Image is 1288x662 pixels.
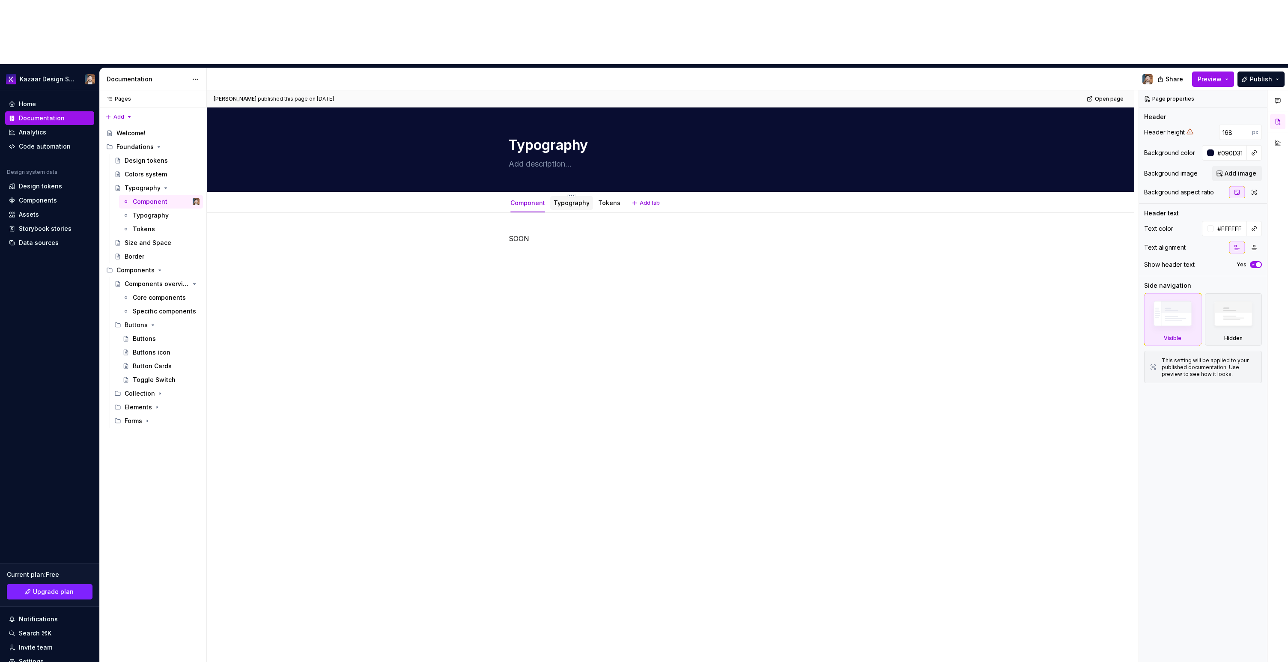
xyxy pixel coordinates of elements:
input: Auto [1214,145,1247,161]
div: Foundations [116,143,154,151]
a: Colors system [111,167,203,181]
span: [PERSON_NAME] [214,95,256,102]
a: ComponentFrederic [119,195,203,209]
div: Documentation [107,75,188,83]
button: Add [103,111,135,123]
span: Share [1166,75,1183,83]
div: Code automation [19,142,71,151]
div: Kazaar Design System [20,75,75,83]
div: Text color [1144,224,1173,233]
div: Buttons [133,334,156,343]
button: Add tab [629,197,664,209]
p: px [1252,129,1258,136]
a: Code automation [5,140,94,153]
div: Core components [133,293,186,302]
a: Components [5,194,94,207]
a: Buttons [119,332,203,346]
a: Specific components [119,304,203,318]
img: Frederic [1142,74,1153,84]
a: Component [510,199,545,206]
div: Colors system [125,170,167,179]
input: Auto [1219,125,1252,140]
div: Background color [1144,149,1195,157]
a: Welcome! [103,126,203,140]
div: Storybook stories [19,224,72,233]
a: Border [111,250,203,263]
div: Collection [125,389,155,398]
div: Typography [133,211,169,220]
div: Welcome! [116,129,146,137]
a: Documentation [5,111,94,125]
div: Data sources [19,239,59,247]
span: Add tab [640,200,660,206]
img: Frederic [193,198,200,205]
div: Typography [550,194,593,212]
a: Home [5,97,94,111]
div: Border [125,252,144,261]
a: Invite team [5,641,94,654]
div: Hidden [1224,335,1243,342]
span: Preview [1198,75,1222,83]
div: Foundations [103,140,203,154]
div: Header height [1144,128,1185,137]
div: Size and Space [125,239,171,247]
a: Design tokens [111,154,203,167]
div: Home [19,100,36,108]
div: Assets [19,210,39,219]
div: Documentation [19,114,65,122]
div: Design system data [7,169,57,176]
button: Notifications [5,612,94,626]
button: Add image [1212,166,1262,181]
div: Invite team [19,643,52,652]
a: Tokens [598,199,620,206]
div: Design tokens [125,156,168,165]
span: Publish [1250,75,1272,83]
button: Search ⌘K [5,626,94,640]
div: Forms [125,417,142,425]
span: Open page [1095,95,1124,102]
p: SOON [509,233,832,244]
div: Background aspect ratio [1144,188,1214,197]
div: Page tree [103,126,203,428]
div: Buttons [125,321,148,329]
div: Buttons [111,318,203,332]
div: Components [103,263,203,277]
a: Button Cards [119,359,203,373]
a: Size and Space [111,236,203,250]
div: Toggle Switch [133,376,176,384]
a: Toggle Switch [119,373,203,387]
div: Search ⌘K [19,629,51,638]
a: Data sources [5,236,94,250]
div: Side navigation [1144,281,1191,290]
div: Header [1144,113,1166,121]
span: Upgrade plan [33,587,74,596]
div: Components overview [125,280,189,288]
div: Collection [111,387,203,400]
img: Frederic [85,74,95,84]
div: Elements [125,403,152,412]
div: Pages [103,95,131,102]
a: Typography [119,209,203,222]
div: Buttons icon [133,348,170,357]
button: Publish [1237,72,1285,87]
div: Background image [1144,169,1198,178]
a: Design tokens [5,179,94,193]
div: Typography [125,184,161,192]
div: Forms [111,414,203,428]
div: Component [133,197,167,206]
div: Text alignment [1144,243,1186,252]
a: Typography [111,181,203,195]
div: Button Cards [133,362,172,370]
button: Preview [1192,72,1234,87]
span: Add [113,113,124,120]
a: Assets [5,208,94,221]
div: Visible [1164,335,1181,342]
div: This setting will be applied to your published documentation. Use preview to see how it looks. [1162,357,1256,378]
div: Current plan : Free [7,570,92,579]
button: Share [1153,72,1189,87]
div: Design tokens [19,182,62,191]
div: Components [116,266,155,274]
div: Visible [1144,293,1202,346]
img: 430d0a0e-ca13-4282-b224-6b37fab85464.png [6,74,16,84]
a: Tokens [119,222,203,236]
